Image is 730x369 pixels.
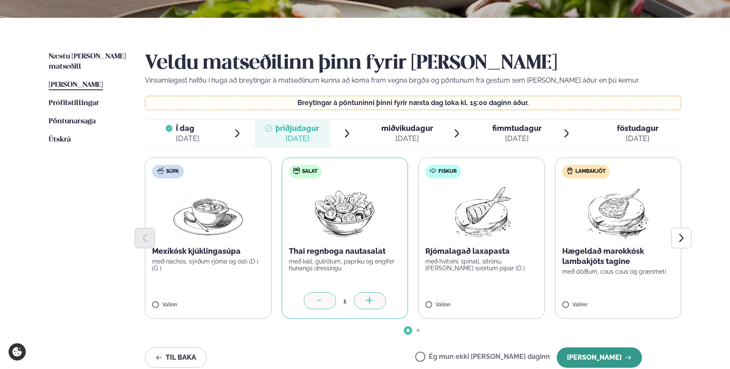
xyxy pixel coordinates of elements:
[152,246,264,256] p: Mexíkósk kjúklingasúpa
[289,246,401,256] p: Thai regnboga nautasalat
[49,98,99,108] a: Prófílstillingar
[617,124,658,133] span: föstudagur
[176,123,200,133] span: Í dag
[145,52,681,75] h2: Veldu matseðilinn þinn fyrir [PERSON_NAME]
[176,133,200,144] div: [DATE]
[49,53,126,70] span: Næstu [PERSON_NAME] matseðill
[575,168,605,175] span: Lambakjöt
[381,133,433,144] div: [DATE]
[492,133,541,144] div: [DATE]
[8,343,26,361] a: Cookie settings
[171,185,245,239] img: Soup.png
[439,168,457,175] span: Fiskur
[580,185,655,239] img: Lamb-Meat.png
[145,347,207,368] button: Til baka
[671,228,691,248] button: Next slide
[145,75,681,86] p: Vinsamlegast hafðu í huga að breytingar á matseðlinum kunna að koma fram vegna birgða og pöntunum...
[425,258,538,272] p: með hvítvíni, spínati, sítrónu, [PERSON_NAME] svörtum pipar (D )
[430,167,436,174] img: fish.svg
[49,117,96,127] a: Pöntunarsaga
[416,329,420,332] span: Go to slide 2
[425,246,538,256] p: Rjómalagað laxapasta
[557,347,642,368] button: [PERSON_NAME]
[135,228,155,248] button: Previous slide
[157,167,164,174] img: soup.svg
[566,167,573,174] img: Lamb.svg
[617,133,658,144] div: [DATE]
[562,246,674,266] p: Hægeldað marokkósk lambakjöts tagine
[406,329,410,332] span: Go to slide 1
[307,185,382,239] img: Salad.png
[154,100,673,106] p: Breytingar á pöntuninni þinni fyrir næsta dag loka kl. 15:00 daginn áður.
[293,167,300,174] img: salad.svg
[49,135,71,145] a: Útskrá
[381,124,433,133] span: miðvikudagur
[166,168,179,175] span: Súpa
[302,168,317,175] span: Salat
[289,258,401,272] p: með káli, gulrótum, papriku og engifer hunangs dressingu
[336,296,354,306] div: 1
[275,124,319,133] span: þriðjudagur
[492,124,541,133] span: fimmtudagur
[49,136,71,143] span: Útskrá
[49,52,128,72] a: Næstu [PERSON_NAME] matseðill
[49,118,96,125] span: Pöntunarsaga
[275,133,319,144] div: [DATE]
[49,81,103,89] span: [PERSON_NAME]
[444,185,519,239] img: Fish.png
[49,100,99,107] span: Prófílstillingar
[562,268,674,275] p: með döðlum, cous cous og grænmeti
[152,258,264,272] p: með nachos, sýrðum rjóma og osti (D ) (G )
[49,80,103,90] a: [PERSON_NAME]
